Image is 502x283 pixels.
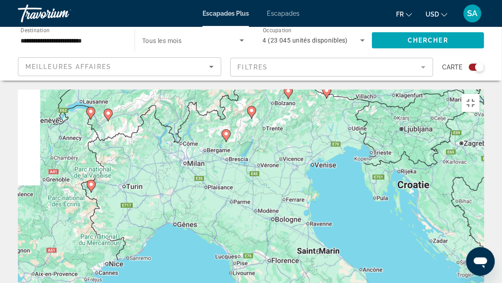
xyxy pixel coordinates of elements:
[267,10,300,17] a: Escapades
[263,37,348,44] span: 4 (23 045 unités disponibles)
[25,63,111,70] span: Meilleures affaires
[142,37,182,44] span: Tous les mois
[25,61,214,72] mat-select: Trier par
[462,94,480,112] button: Passer en plein écran
[408,37,448,44] span: Chercher
[202,10,249,17] a: Escapades Plus
[396,11,404,18] span: Fr
[468,9,478,18] span: SA
[372,32,484,48] button: Chercher
[18,2,107,25] a: Travorium
[426,11,439,18] span: USD
[466,247,495,276] iframe: Bouton de lancement de la fenêtre de messagerie
[230,57,434,77] button: Filtre
[426,8,447,21] button: Changer de devise
[461,4,484,23] button: Menu utilisateur
[442,61,462,73] span: Carte
[396,8,412,21] button: Changer la langue
[21,27,50,34] span: Destination
[263,28,292,34] span: Occupation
